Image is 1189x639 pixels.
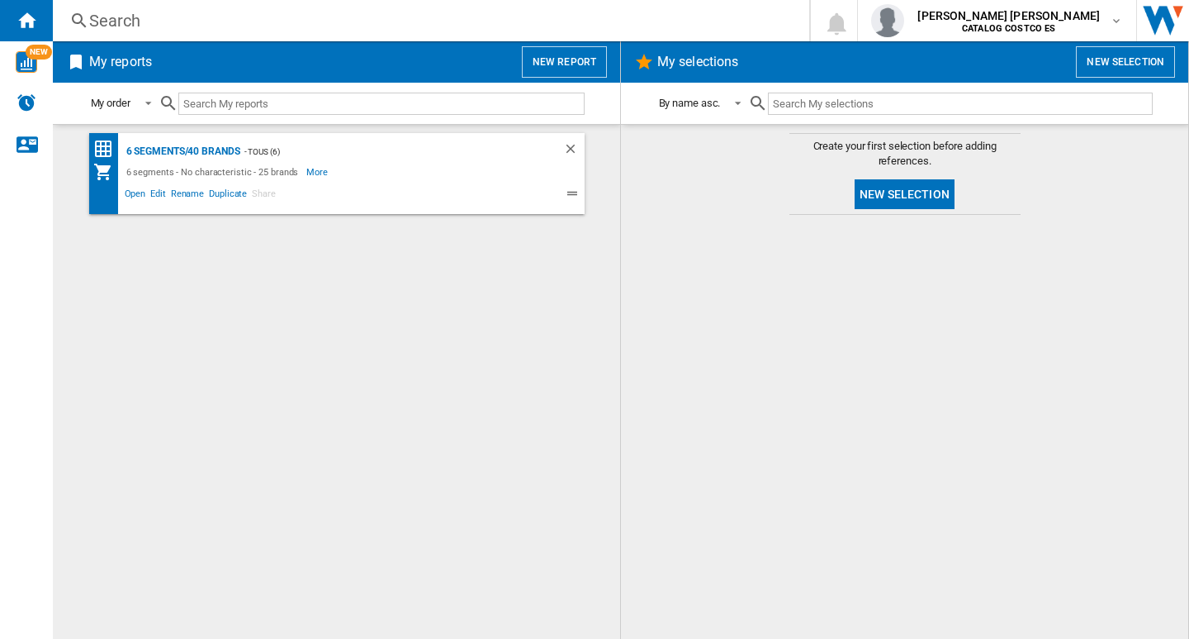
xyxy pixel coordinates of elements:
[16,51,37,73] img: wise-card.svg
[563,141,585,162] div: Delete
[249,186,278,206] span: Share
[17,93,36,112] img: alerts-logo.svg
[91,97,130,109] div: My order
[206,186,249,206] span: Duplicate
[122,141,240,162] div: 6 segments/40 brands
[240,141,530,162] div: - TOUS (6)
[962,23,1055,34] b: CATALOG COSTCO ES
[89,9,766,32] div: Search
[917,7,1100,24] span: [PERSON_NAME] [PERSON_NAME]
[522,46,607,78] button: New report
[659,97,721,109] div: By name asc.
[789,139,1021,169] span: Create your first selection before adding references.
[855,179,955,209] button: New selection
[654,46,741,78] h2: My selections
[306,162,330,182] span: More
[768,93,1152,115] input: Search My selections
[1076,46,1175,78] button: New selection
[871,4,904,37] img: profile.jpg
[93,139,122,160] div: Price Matrix
[178,93,585,115] input: Search My reports
[168,186,206,206] span: Rename
[86,46,155,78] h2: My reports
[148,186,168,206] span: Edit
[122,162,307,182] div: 6 segments - No characteristic - 25 brands
[93,162,122,182] div: My Assortment
[26,45,52,60] span: NEW
[122,186,149,206] span: Open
